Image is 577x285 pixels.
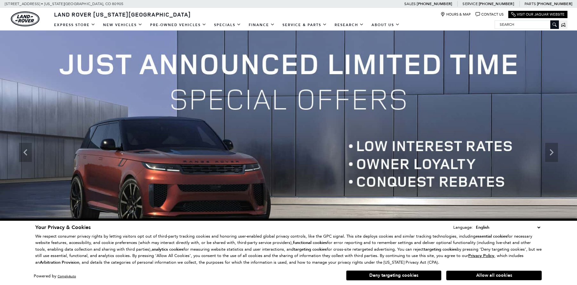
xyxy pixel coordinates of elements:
[525,2,536,6] span: Parts
[58,274,76,278] a: ComplyAuto
[479,1,514,6] a: [PHONE_NUMBER]
[11,11,39,26] img: Land Rover
[441,12,471,17] a: Hours & Map
[468,253,494,259] u: Privacy Policy
[210,19,245,31] a: Specials
[545,143,558,162] div: Next
[476,233,507,239] strong: essential cookies
[495,21,559,28] input: Search
[476,12,504,17] a: Contact Us
[417,1,452,6] a: [PHONE_NUMBER]
[11,11,39,26] a: land-rover
[245,19,279,31] a: Finance
[468,253,494,258] a: Privacy Policy
[294,247,327,252] strong: targeting cookies
[368,19,404,31] a: About Us
[146,19,210,31] a: Pre-Owned Vehicles
[5,2,123,6] a: [STREET_ADDRESS] • [US_STATE][GEOGRAPHIC_DATA], CO 80905
[152,247,184,252] strong: analytics cookies
[34,274,76,278] div: Powered by
[404,2,416,6] span: Sales
[511,12,565,17] a: Visit Our Jaguar Website
[346,270,441,281] button: Deny targeting cookies
[50,19,99,31] a: EXPRESS STORE
[99,19,146,31] a: New Vehicles
[453,225,473,229] div: Language:
[279,19,331,31] a: Service & Parts
[54,10,191,18] span: Land Rover [US_STATE][GEOGRAPHIC_DATA]
[474,224,542,231] select: Language Select
[35,233,542,266] p: We respect consumer privacy rights by letting visitors opt out of third-party tracking cookies an...
[35,224,91,231] span: Your Privacy & Cookies
[424,247,457,252] strong: targeting cookies
[19,143,32,162] div: Previous
[40,260,79,265] strong: Arbitration Provision
[293,240,327,246] strong: functional cookies
[537,1,572,6] a: [PHONE_NUMBER]
[446,271,542,280] button: Allow all cookies
[462,2,477,6] span: Service
[50,10,195,18] a: Land Rover [US_STATE][GEOGRAPHIC_DATA]
[50,19,404,31] nav: Main Navigation
[331,19,368,31] a: Research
